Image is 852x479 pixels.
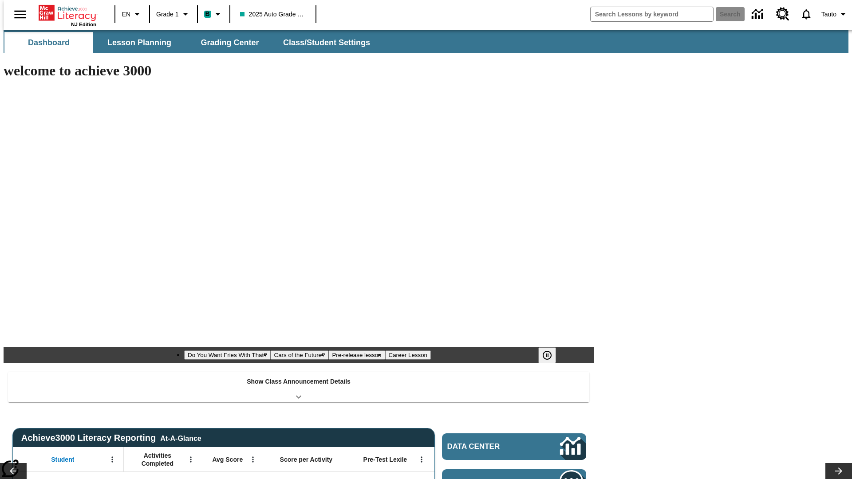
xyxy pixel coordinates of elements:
button: Slide 3 Pre-release lesson [328,350,385,360]
div: SubNavbar [4,32,378,53]
p: Show Class Announcement Details [247,377,351,386]
a: Resource Center, Will open in new tab [771,2,795,26]
span: Data Center [447,442,530,451]
button: Boost Class color is teal. Change class color [201,6,227,22]
a: Notifications [795,3,818,26]
button: Slide 4 Career Lesson [385,350,431,360]
span: Achieve3000 Literacy Reporting [21,433,201,443]
button: Slide 2 Cars of the Future? [271,350,329,360]
button: Open Menu [415,453,428,466]
h1: welcome to achieve 3000 [4,63,594,79]
button: Language: EN, Select a language [118,6,146,22]
div: At-A-Glance [160,433,201,443]
span: NJ Edition [71,22,96,27]
div: Pause [538,347,565,363]
span: Student [51,455,74,463]
span: Grade 1 [156,10,179,19]
button: Slide 1 Do You Want Fries With That? [184,350,271,360]
a: Data Center [746,2,771,27]
button: Open Menu [246,453,260,466]
button: Pause [538,347,556,363]
button: Open Menu [184,453,197,466]
a: Data Center [442,433,586,460]
button: Profile/Settings [818,6,852,22]
span: Activities Completed [128,452,187,467]
button: Grade: Grade 1, Select a grade [153,6,194,22]
div: Home [39,3,96,27]
div: SubNavbar [4,30,848,53]
span: Pre-Test Lexile [363,455,407,463]
input: search field [591,7,713,21]
button: Lesson Planning [95,32,184,53]
span: EN [122,10,130,19]
a: Home [39,4,96,22]
span: 2025 Auto Grade 1 A [240,10,306,19]
span: Score per Activity [280,455,333,463]
button: Grading Center [185,32,274,53]
span: Avg Score [212,455,243,463]
span: Tauto [821,10,836,19]
button: Class/Student Settings [276,32,377,53]
div: Show Class Announcement Details [8,372,589,402]
button: Dashboard [4,32,93,53]
button: Open side menu [7,1,33,27]
span: B [205,8,210,20]
button: Lesson carousel, Next [825,463,852,479]
button: Open Menu [106,453,119,466]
